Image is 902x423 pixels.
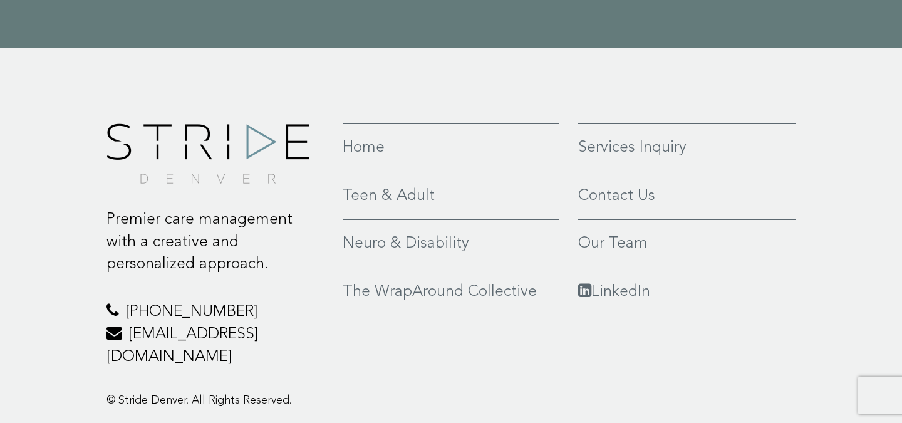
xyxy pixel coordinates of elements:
[578,232,796,255] a: Our Team
[106,395,292,406] span: © Stride Denver. All Rights Reserved.
[343,137,559,159] a: Home
[578,281,796,303] a: LinkedIn
[578,137,796,159] a: Services Inquiry
[106,123,309,184] img: footer-logo.png
[106,301,324,368] p: [PHONE_NUMBER] [EMAIL_ADDRESS][DOMAIN_NAME]
[343,185,559,207] a: Teen & Adult
[578,185,796,207] a: Contact Us
[343,232,559,255] a: Neuro & Disability
[106,209,324,276] p: Premier care management with a creative and personalized approach.
[343,281,559,303] a: The WrapAround Collective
